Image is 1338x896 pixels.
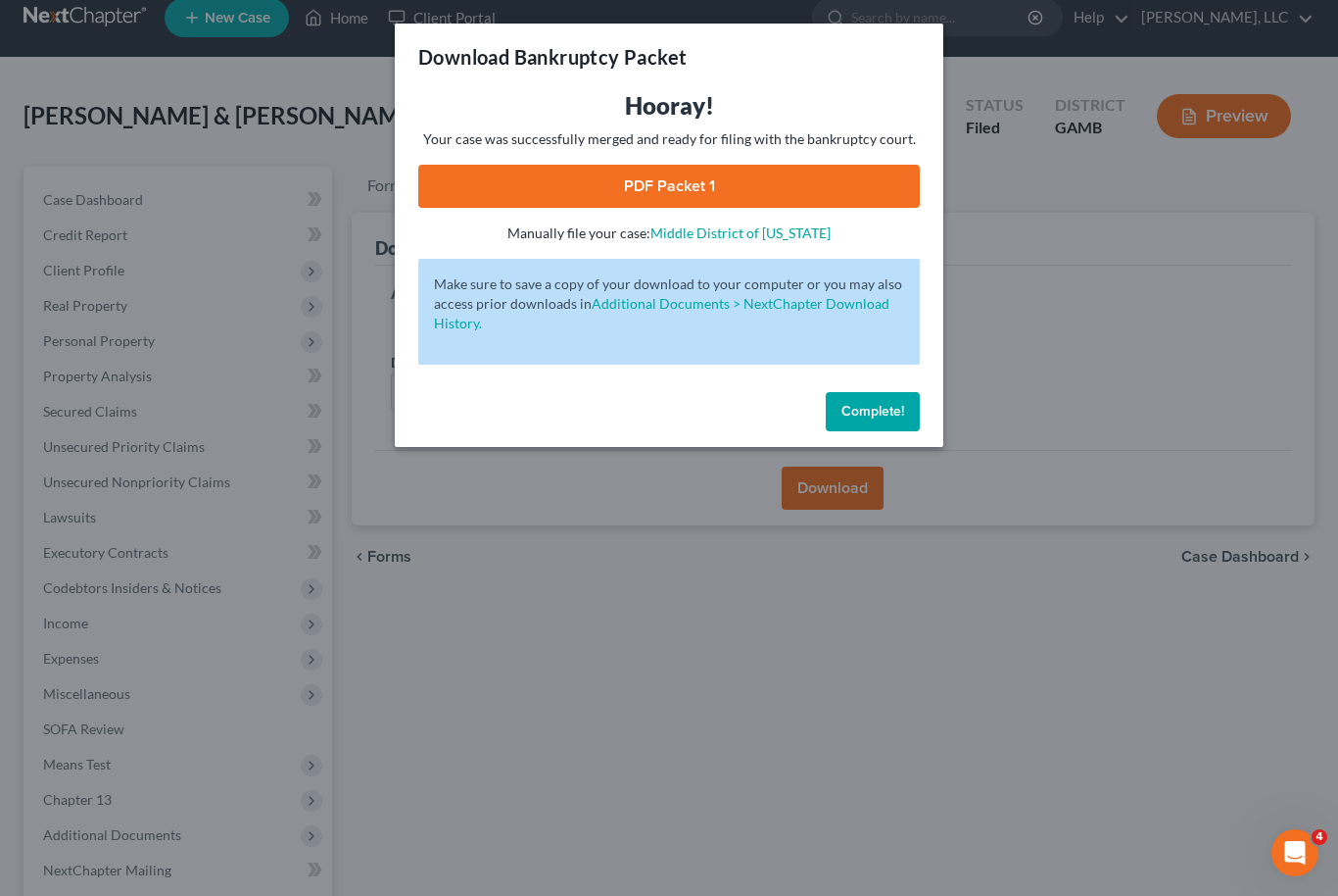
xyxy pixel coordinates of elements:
[434,274,904,333] p: Make sure to save a copy of your download to your computer or you may also access prior downloads in
[1271,829,1318,876] iframe: Intercom live chat
[841,403,904,420] span: Complete!
[418,224,920,243] p: Manually file your case:
[418,43,687,71] h3: Download Bankruptcy Packet
[418,129,920,149] p: Your case was successfully merged and ready for filing with the bankruptcy court.
[418,90,920,122] h3: Hooray!
[650,224,831,241] a: Middle District of [US_STATE]
[418,165,920,208] a: PDF Packet 1
[1312,829,1327,845] span: 4
[826,392,920,431] button: Complete!
[434,295,889,331] a: Additional Documents > NextChapter Download History.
